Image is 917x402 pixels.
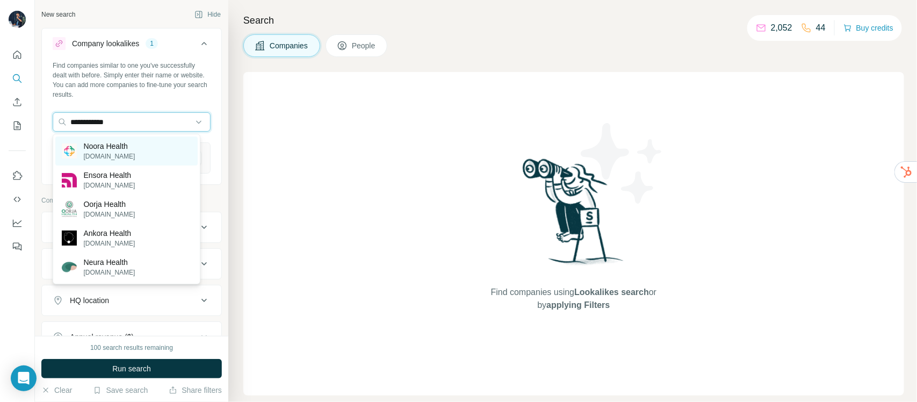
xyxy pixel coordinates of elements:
button: Quick start [9,45,26,64]
button: Save search [93,385,148,396]
div: Find companies similar to one you've successfully dealt with before. Simply enter their name or w... [53,61,211,99]
p: Company information [41,196,222,205]
p: [DOMAIN_NAME] [83,239,135,248]
button: Hide [187,6,228,23]
button: Industry [42,251,221,277]
button: Search [9,69,26,88]
div: HQ location [70,295,109,306]
div: Annual revenue ($) [70,332,134,342]
p: Ensora Health [83,170,135,181]
img: Noora Health [62,143,77,159]
button: Annual revenue ($) [42,324,221,350]
img: Ankora Health [62,231,77,246]
span: People [352,40,377,51]
button: Run search [41,359,222,378]
button: Use Surfe API [9,190,26,209]
p: 2,052 [771,21,792,34]
p: Noora Health [83,141,135,152]
span: Companies [270,40,309,51]
button: Share filters [169,385,222,396]
img: Oorja Health [62,201,77,217]
img: Avatar [9,11,26,28]
p: Neura Health [83,257,135,268]
h4: Search [243,13,904,28]
p: [DOMAIN_NAME] [83,152,135,161]
img: Surfe Illustration - Stars [574,115,670,212]
button: My lists [9,116,26,135]
button: Enrich CSV [9,92,26,112]
button: Dashboard [9,213,26,233]
button: Company lookalikes1 [42,31,221,61]
span: Lookalikes search [574,288,649,297]
div: 100 search results remaining [90,343,173,353]
p: [DOMAIN_NAME] [83,268,135,277]
button: Company [42,214,221,240]
p: Oorja Health [83,199,135,210]
p: Ankora Health [83,228,135,239]
img: Ensora Health [62,173,77,188]
img: Neura Health [62,260,77,275]
div: Open Intercom Messenger [11,365,37,391]
button: Feedback [9,237,26,256]
div: 1 [146,39,158,48]
span: Find companies using or by [488,286,660,312]
p: [DOMAIN_NAME] [83,210,135,219]
p: 44 [816,21,826,34]
button: Clear [41,385,72,396]
button: Use Surfe on LinkedIn [9,166,26,185]
button: Buy credits [843,20,893,35]
div: New search [41,10,75,19]
span: Run search [112,363,151,374]
button: HQ location [42,288,221,313]
span: applying Filters [546,300,610,310]
img: Surfe Illustration - Woman searching with binoculars [518,156,630,276]
div: Company lookalikes [72,38,139,49]
p: [DOMAIN_NAME] [83,181,135,190]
